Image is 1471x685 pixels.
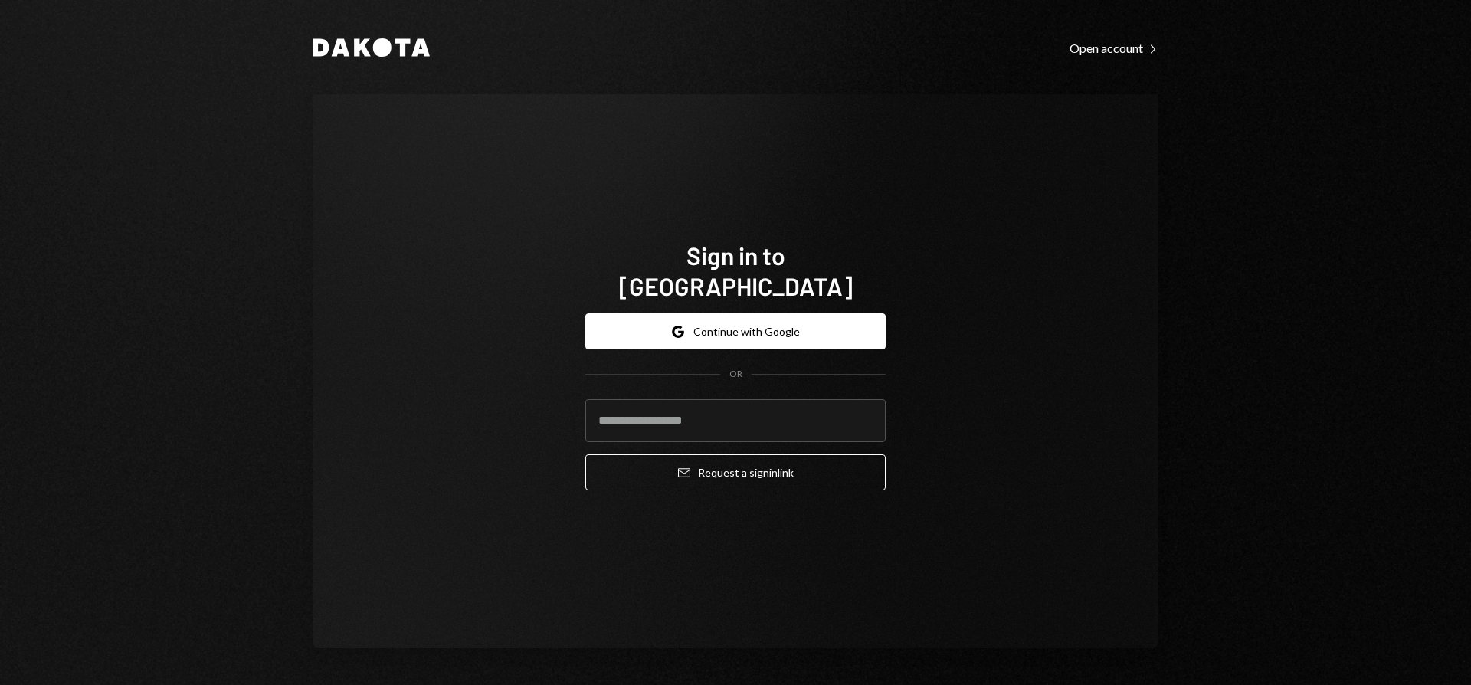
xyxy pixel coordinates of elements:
[1070,41,1158,56] div: Open account
[729,368,742,381] div: OR
[585,454,886,490] button: Request a signinlink
[585,240,886,301] h1: Sign in to [GEOGRAPHIC_DATA]
[585,313,886,349] button: Continue with Google
[1070,39,1158,56] a: Open account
